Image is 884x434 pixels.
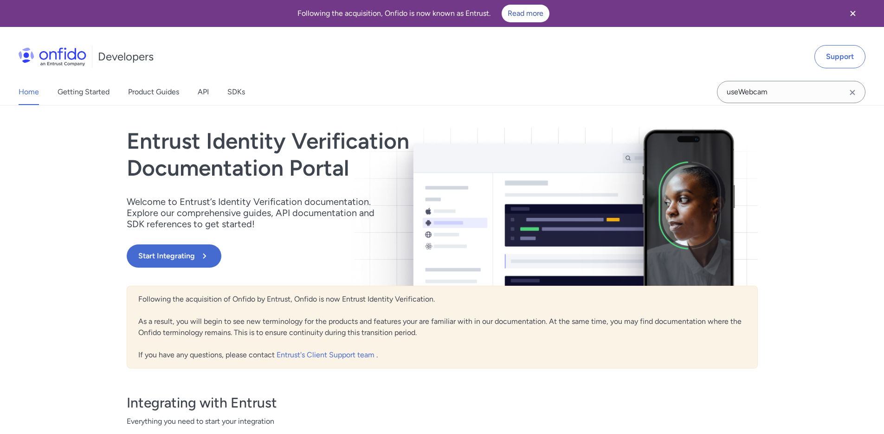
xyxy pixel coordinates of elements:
span: Everything you need to start your integration [127,416,758,427]
a: Entrust's Client Support team [277,350,376,359]
h1: Developers [98,49,154,64]
a: API [198,79,209,105]
a: Home [19,79,39,105]
a: Support [814,45,865,68]
button: Start Integrating [127,244,221,268]
a: Read more [502,5,549,22]
div: Following the acquisition, Onfido is now known as Entrust. [11,5,836,22]
h3: Integrating with Entrust [127,394,758,412]
p: Welcome to Entrust’s Identity Verification documentation. Explore our comprehensive guides, API d... [127,196,387,230]
svg: Close banner [847,8,858,19]
a: Start Integrating [127,244,568,268]
h1: Entrust Identity Verification Documentation Portal [127,128,568,181]
input: Onfido search input field [717,81,865,103]
a: SDKs [227,79,245,105]
div: Following the acquisition of Onfido by Entrust, Onfido is now Entrust Identity Verification. As a... [127,286,758,368]
button: Close banner [836,2,870,25]
img: Onfido Logo [19,47,86,66]
svg: Clear search field button [847,87,858,98]
a: Getting Started [58,79,110,105]
a: Product Guides [128,79,179,105]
